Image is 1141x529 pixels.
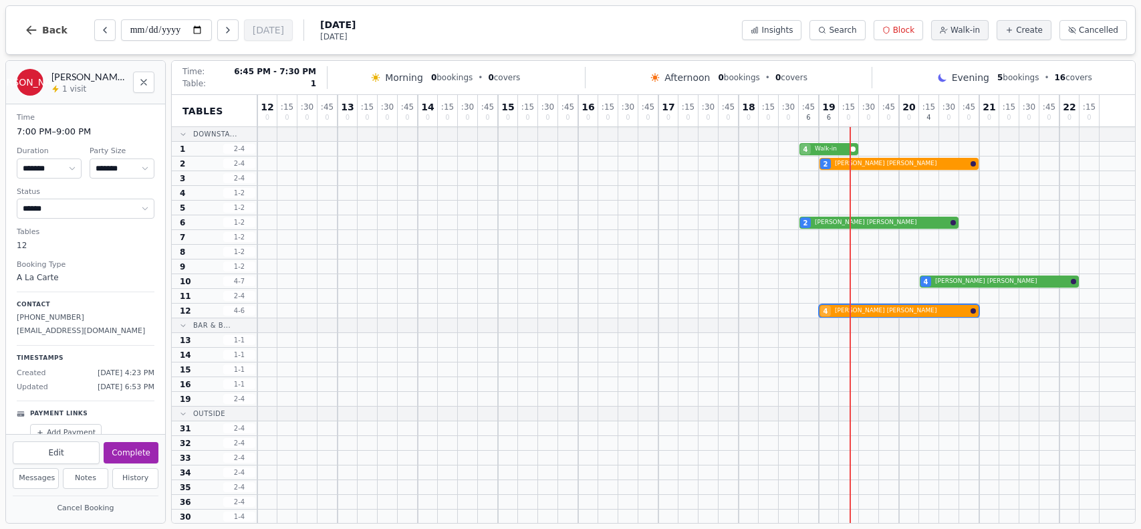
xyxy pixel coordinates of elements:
div: [PERSON_NAME] [17,69,43,96]
span: 14 [180,350,191,360]
span: 0 [886,114,890,121]
span: 0 [718,73,723,82]
span: [PERSON_NAME] [PERSON_NAME] [815,218,948,227]
button: Walk-in [931,20,989,40]
span: 0 [488,73,493,82]
span: 0 [907,114,911,121]
span: : 30 [301,103,313,111]
p: Contact [17,300,154,310]
span: 0 [946,114,950,121]
span: 0 [786,114,790,121]
span: 10 [180,276,191,287]
span: • [1044,72,1049,83]
span: 12 [261,102,273,112]
span: : 15 [1083,103,1096,111]
span: Created [17,368,46,379]
span: 0 [686,114,690,121]
span: 4 [823,306,828,316]
dt: Duration [17,146,82,157]
button: Insights [742,20,801,40]
span: : 30 [702,103,715,111]
button: Complete [104,442,158,463]
span: : 15 [762,103,775,111]
span: 0 [766,114,770,121]
span: [PERSON_NAME] [PERSON_NAME] [935,277,1068,286]
span: 0 [666,114,670,121]
span: 1 - 1 [223,379,255,389]
span: 17 [662,102,674,112]
span: 6 [806,114,810,121]
span: 5 [997,73,1003,82]
span: : 15 [602,103,614,111]
button: Next day [217,19,239,41]
span: 2 - 4 [223,394,255,404]
span: 0 [485,114,489,121]
h2: [PERSON_NAME] [PERSON_NAME] [51,70,125,84]
span: Tables [182,104,223,118]
span: : 45 [722,103,735,111]
span: 1 - 4 [223,512,255,522]
span: 0 [445,114,449,121]
span: covers [488,72,520,83]
span: 0 [426,114,430,121]
span: 0 [706,114,710,121]
span: 1 - 1 [223,335,255,345]
span: : 30 [461,103,474,111]
span: 33 [180,453,191,463]
span: 2 - 4 [223,482,255,492]
span: 14 [421,102,434,112]
span: 5 [180,203,185,213]
span: 11 [180,291,191,302]
button: Block [874,20,923,40]
dt: Tables [17,227,154,238]
button: Messages [13,468,59,489]
span: 7 [180,232,185,243]
span: 1 - 2 [223,203,255,213]
span: 18 [742,102,755,112]
span: : 45 [963,103,975,111]
span: 2 - 4 [223,453,255,463]
span: 0 [545,114,549,121]
span: : 45 [321,103,334,111]
span: 0 [1047,114,1051,121]
span: Insights [761,25,793,35]
button: Add Payment [30,424,102,442]
dd: A La Carte [17,272,154,284]
span: 6 [180,217,185,228]
span: 0 [1087,114,1091,121]
span: 34 [180,467,191,478]
span: 12 [180,306,191,316]
button: Notes [63,468,109,489]
span: : 45 [642,103,654,111]
span: 0 [325,114,329,121]
dd: 12 [17,239,154,251]
p: Timestamps [17,354,154,363]
span: 1 - 2 [223,247,255,257]
span: 6 [827,114,831,121]
span: 2 - 4 [223,144,255,154]
span: 0 [1007,114,1011,121]
span: Morning [385,71,423,84]
span: bookings [431,72,473,83]
span: : 15 [1003,103,1015,111]
span: [DATE] 4:23 PM [98,368,154,379]
span: 1 visit [62,84,86,94]
span: 0 [747,114,751,121]
span: 21 [983,102,995,112]
span: Block [893,25,914,35]
span: 0 [285,114,289,121]
span: : 45 [561,103,574,111]
span: Cancelled [1079,25,1118,35]
span: 4 - 7 [223,276,255,286]
span: 1 [180,144,185,154]
span: covers [775,72,807,83]
span: 1 - 2 [223,217,255,227]
span: 0 [506,114,510,121]
button: Edit [13,441,100,464]
span: : 45 [802,103,815,111]
span: 35 [180,482,191,493]
button: Cancel Booking [13,500,158,517]
span: : 30 [942,103,955,111]
span: 2 - 4 [223,467,255,478]
span: Downsta... [193,129,237,139]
